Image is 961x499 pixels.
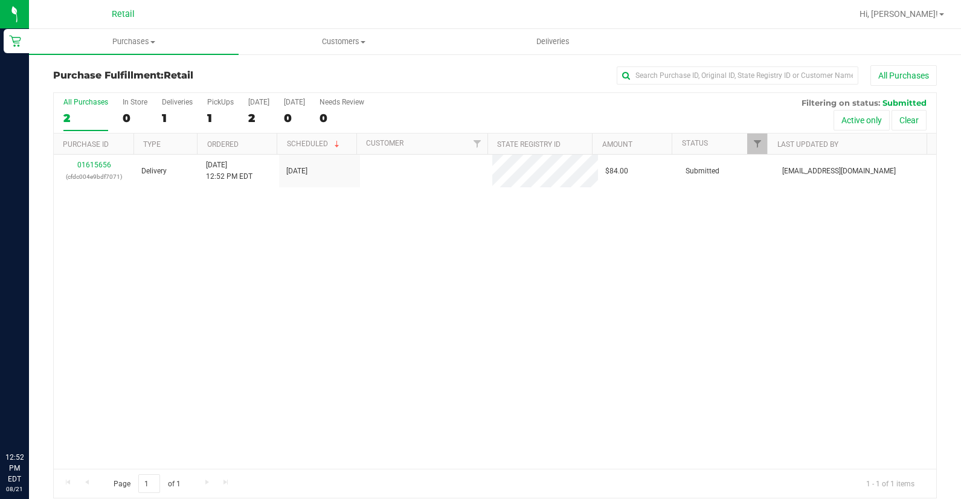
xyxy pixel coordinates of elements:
div: Deliveries [162,98,193,106]
div: All Purchases [63,98,108,106]
span: Filtering on status: [802,98,880,108]
span: [DATE] 12:52 PM EDT [206,159,252,182]
input: 1 [138,474,160,493]
div: 2 [63,111,108,125]
span: [EMAIL_ADDRESS][DOMAIN_NAME] [782,166,896,177]
div: 1 [207,111,234,125]
inline-svg: Retail [9,35,21,47]
button: Active only [834,110,890,130]
div: 0 [284,111,305,125]
span: Retail [164,69,193,81]
span: Retail [112,9,135,19]
div: Needs Review [320,98,364,106]
span: $84.00 [605,166,628,177]
a: Filter [747,134,767,154]
div: [DATE] [248,98,269,106]
a: Customer [366,139,403,147]
div: 0 [320,111,364,125]
span: Purchases [29,36,239,47]
p: 12:52 PM EDT [5,452,24,485]
a: Amount [602,140,632,149]
a: 01615656 [77,161,111,169]
button: Clear [892,110,927,130]
iframe: Resource center [12,402,48,439]
span: Hi, [PERSON_NAME]! [860,9,938,19]
span: Delivery [141,166,167,177]
span: Customers [239,36,448,47]
button: All Purchases [870,65,937,86]
div: [DATE] [284,98,305,106]
span: [DATE] [286,166,307,177]
span: Submitted [686,166,719,177]
a: Type [143,140,161,149]
span: Page of 1 [103,474,190,493]
a: Customers [239,29,448,54]
input: Search Purchase ID, Original ID, State Registry ID or Customer Name... [617,66,858,85]
a: Last Updated By [777,140,838,149]
h3: Purchase Fulfillment: [53,70,348,81]
iframe: Resource center unread badge [36,401,50,415]
div: 2 [248,111,269,125]
div: PickUps [207,98,234,106]
a: Ordered [207,140,239,149]
span: Deliveries [520,36,586,47]
a: Scheduled [287,140,342,148]
a: Purchase ID [63,140,109,149]
div: 0 [123,111,147,125]
a: Deliveries [448,29,658,54]
a: Purchases [29,29,239,54]
div: In Store [123,98,147,106]
a: Status [682,139,708,147]
p: (cfdc004e9bdf7071) [61,171,127,182]
a: State Registry ID [497,140,561,149]
span: Submitted [882,98,927,108]
p: 08/21 [5,485,24,494]
a: Filter [468,134,487,154]
span: 1 - 1 of 1 items [857,474,924,492]
div: 1 [162,111,193,125]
